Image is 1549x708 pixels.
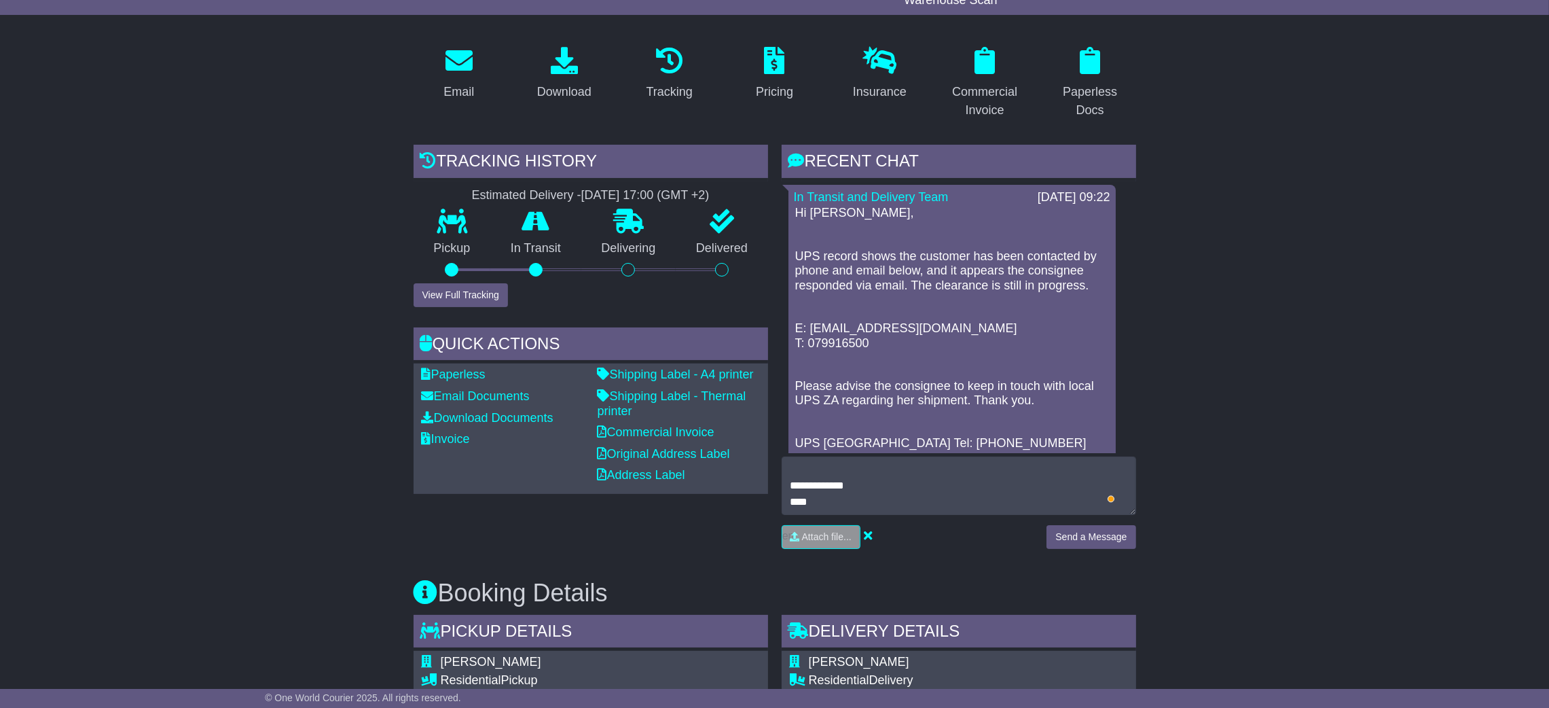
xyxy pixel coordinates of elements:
[598,468,685,482] a: Address Label
[844,42,915,106] a: Insurance
[809,673,1016,688] div: Delivery
[1046,525,1135,549] button: Send a Message
[1038,190,1110,205] div: [DATE] 09:22
[435,42,483,106] a: Email
[422,432,470,446] a: Invoice
[598,368,754,381] a: Shipping Label - A4 printer
[1044,42,1136,124] a: Paperless Docs
[441,655,541,669] span: [PERSON_NAME]
[581,188,710,203] div: [DATE] 17:00 (GMT +2)
[528,42,600,106] a: Download
[598,447,730,461] a: Original Address Label
[414,283,508,307] button: View Full Tracking
[441,673,702,688] div: Pickup
[756,83,793,101] div: Pricing
[414,145,768,181] div: Tracking history
[598,425,714,439] a: Commercial Invoice
[581,241,676,256] p: Delivering
[795,321,1109,351] p: E: [EMAIL_ADDRESS][DOMAIN_NAME] T: 079916500
[948,83,1022,120] div: Commercial Invoice
[265,692,461,703] span: © One World Courier 2025. All rights reserved.
[795,249,1109,294] p: UPS record shows the customer has been contacted by phone and email below, and it appears the con...
[537,83,591,101] div: Download
[795,206,1109,221] p: Hi [PERSON_NAME],
[443,83,474,101] div: Email
[1053,83,1127,120] div: Paperless Docs
[795,379,1109,408] p: Please advise the consignee to keep in touch with local UPS ZA regarding her shipment. Thank you.
[414,241,491,256] p: Pickup
[441,673,501,687] span: Residential
[414,328,768,364] div: Quick Actions
[782,615,1136,652] div: Delivery Details
[795,436,1109,465] p: UPS [GEOGRAPHIC_DATA] Tel: [PHONE_NUMBER] Email: [EMAIL_ADDRESS][DOMAIN_NAME]
[646,83,692,101] div: Tracking
[422,389,530,403] a: Email Documents
[747,42,802,106] a: Pricing
[422,368,486,381] a: Paperless
[782,457,1136,515] textarea: To enrich screen reader interactions, please activate Accessibility in Grammarly extension settings
[809,673,869,687] span: Residential
[414,580,1136,607] h3: Booking Details
[414,615,768,652] div: Pickup Details
[853,83,907,101] div: Insurance
[422,411,553,425] a: Download Documents
[598,389,746,418] a: Shipping Label - Thermal printer
[490,241,581,256] p: In Transit
[414,188,768,203] div: Estimated Delivery -
[676,241,768,256] p: Delivered
[939,42,1031,124] a: Commercial Invoice
[637,42,701,106] a: Tracking
[794,190,949,204] a: In Transit and Delivery Team
[782,145,1136,181] div: RECENT CHAT
[809,655,909,669] span: [PERSON_NAME]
